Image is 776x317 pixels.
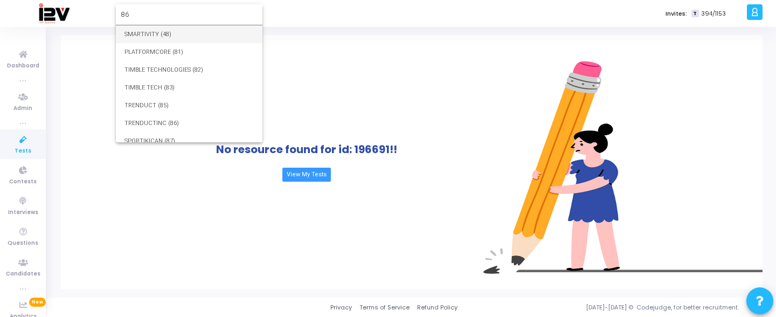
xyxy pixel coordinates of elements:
[124,79,254,97] span: TIMBLE TECH (83)
[124,97,254,114] span: TRENDUCT (85)
[121,10,257,19] input: Search Enterprise...
[124,25,254,43] span: SMARTIVITY (48)
[124,61,254,79] span: TIMBLE TECHNOLOGIES (82)
[124,132,254,150] span: SPORTIKICAN (87)
[124,114,254,132] span: TRENDUCTINC (86)
[124,43,254,61] span: PLATFORMCORE (81)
